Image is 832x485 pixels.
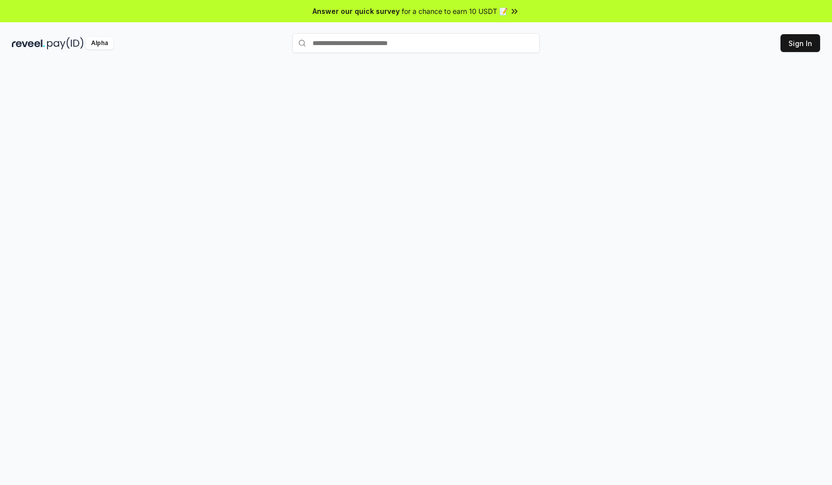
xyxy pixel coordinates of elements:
[780,34,820,52] button: Sign In
[86,37,113,50] div: Alpha
[402,6,508,16] span: for a chance to earn 10 USDT 📝
[47,37,84,50] img: pay_id
[312,6,400,16] span: Answer our quick survey
[12,37,45,50] img: reveel_dark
